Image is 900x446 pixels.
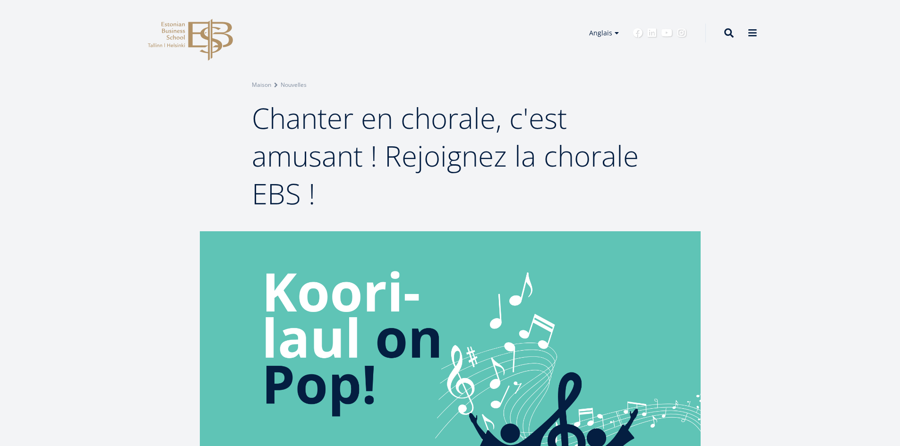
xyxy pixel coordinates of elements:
[252,99,639,213] font: Chanter en chorale, c'est amusant ! Rejoignez la chorale EBS !
[252,81,271,89] font: Maison
[281,81,307,89] font: Nouvelles
[281,80,307,90] a: Nouvelles
[252,80,271,90] a: Maison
